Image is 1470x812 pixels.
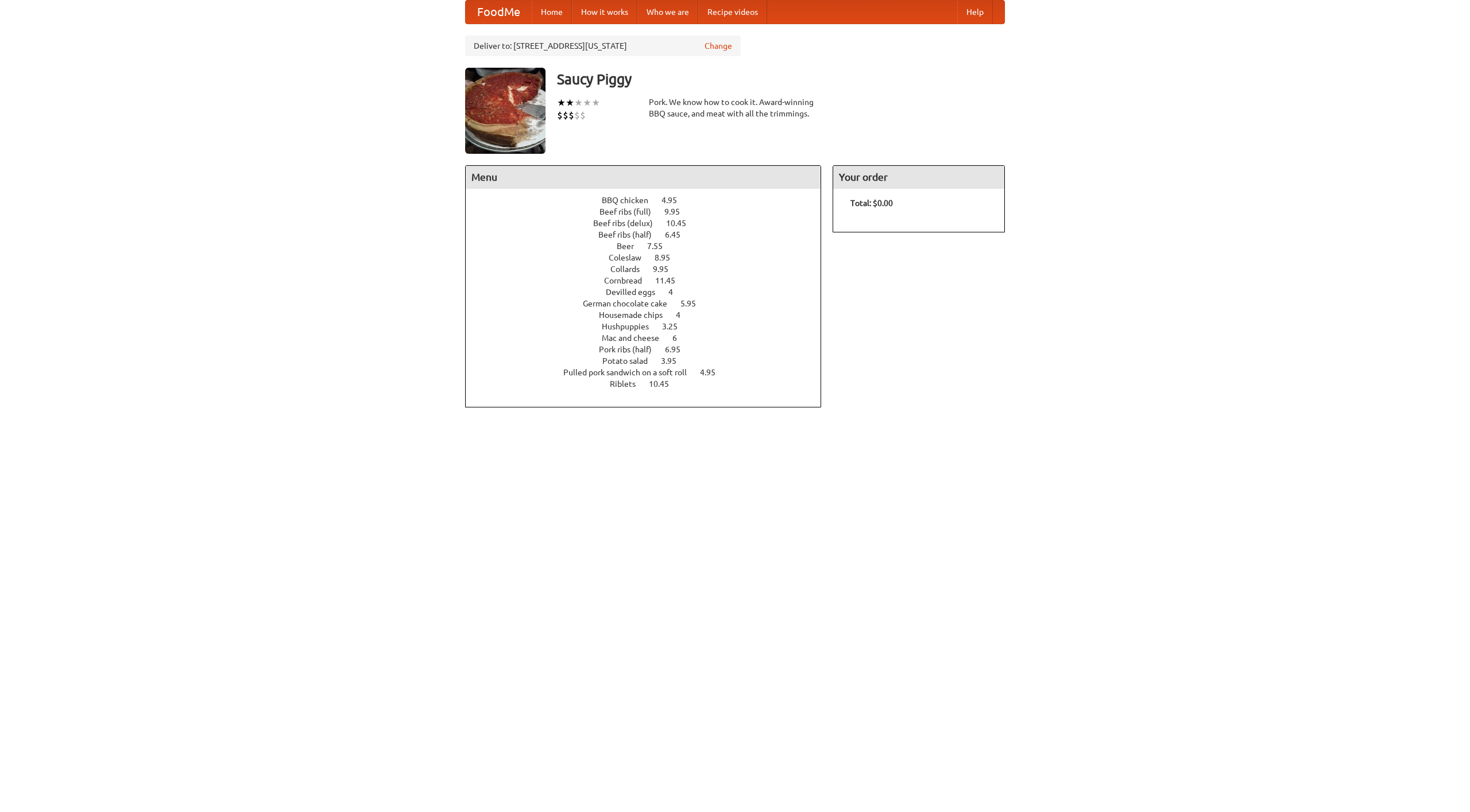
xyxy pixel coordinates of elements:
span: Beef ribs (delux) [593,219,664,228]
li: ★ [583,96,591,109]
li: ★ [574,96,583,109]
h3: Saucy Piggy [557,68,1005,91]
a: Housemade chips 4 [599,310,702,320]
span: 9.95 [653,265,680,274]
a: Home [532,1,572,24]
a: German chocolate cake 5.95 [583,299,717,308]
a: Devilled eggs 4 [606,287,694,297]
span: 8.95 [655,253,682,262]
span: Pork ribs (half) [599,345,663,354]
li: ★ [591,96,600,109]
span: 10.45 [666,219,698,228]
a: Potato salad 3.95 [602,356,698,366]
span: 4 [676,310,692,320]
span: 6 [672,333,688,343]
span: 3.25 [662,322,689,331]
span: Beef ribs (half) [598,230,663,239]
span: Riblets [610,379,647,388]
span: Cornbread [604,276,653,285]
span: BBQ chicken [602,196,660,205]
span: Housemade chips [599,310,674,320]
span: German chocolate cake [583,299,679,308]
a: Help [957,1,993,24]
li: ★ [566,96,574,109]
a: Beef ribs (delux) 10.45 [593,219,707,228]
a: Cornbread 11.45 [604,276,697,285]
li: $ [563,109,568,122]
span: 5.95 [680,299,707,308]
span: Beef ribs (full) [599,207,663,216]
li: $ [568,109,574,122]
span: 7.55 [647,242,674,251]
a: Mac and cheese 6 [602,333,698,343]
span: Beer [617,242,645,251]
h4: Menu [466,166,821,189]
span: Pulled pork sandwich on a soft roll [563,368,698,377]
span: 10.45 [649,379,680,388]
a: Collards 9.95 [610,265,690,274]
span: 3.95 [661,356,688,366]
span: Devilled eggs [606,287,667,297]
li: $ [574,109,580,122]
span: 4 [668,287,684,297]
span: 9.95 [664,207,691,216]
a: Beef ribs (half) 6.45 [598,230,702,239]
a: FoodMe [466,1,532,24]
a: Pork ribs (half) 6.95 [599,345,702,354]
a: Hushpuppies 3.25 [602,322,699,331]
a: Pulled pork sandwich on a soft roll 4.95 [563,368,737,377]
a: Recipe videos [698,1,767,24]
span: 6.45 [665,230,692,239]
li: $ [557,109,563,122]
span: Coleslaw [609,253,653,262]
a: BBQ chicken 4.95 [602,196,698,205]
li: $ [580,109,586,122]
a: Who we are [637,1,698,24]
b: Total: $0.00 [850,199,893,208]
div: Pork. We know how to cook it. Award-winning BBQ sauce, and meat with all the trimmings. [649,96,821,119]
span: Potato salad [602,356,659,366]
span: 6.95 [665,345,692,354]
span: Mac and cheese [602,333,671,343]
a: Change [705,40,732,52]
span: Collards [610,265,651,274]
a: How it works [572,1,637,24]
span: 4.95 [661,196,688,205]
a: Beer 7.55 [617,242,684,251]
li: ★ [557,96,566,109]
span: Hushpuppies [602,322,660,331]
span: 4.95 [700,368,727,377]
h4: Your order [833,166,1004,189]
a: Coleslaw 8.95 [609,253,691,262]
a: Riblets 10.45 [610,379,690,388]
div: Deliver to: [STREET_ADDRESS][US_STATE] [465,36,741,56]
a: Beef ribs (full) 9.95 [599,207,701,216]
span: 11.45 [655,276,687,285]
img: angular.jpg [465,68,546,154]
